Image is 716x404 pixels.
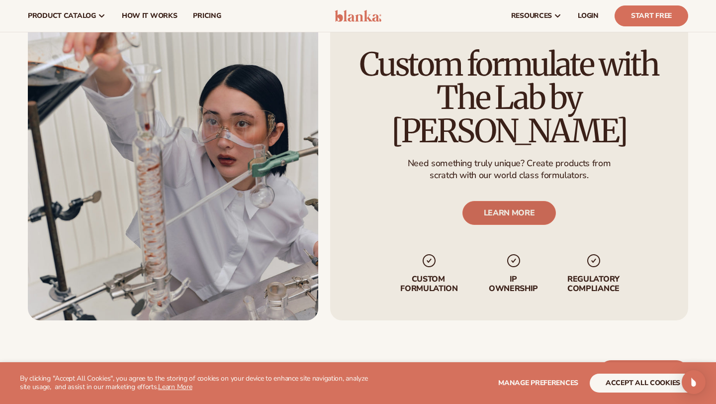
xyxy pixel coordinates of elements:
[20,375,374,392] p: By clicking "Accept All Cookies", you agree to the storing of cookies on your device to enhance s...
[28,361,425,383] h2: Join thousands of brands growing with Blanka
[599,360,688,384] a: Start free
[682,370,706,394] div: Open Intercom Messenger
[488,275,539,294] p: IP Ownership
[122,12,178,20] span: How It Works
[358,48,660,148] h2: Custom formulate with The Lab by [PERSON_NAME]
[506,253,522,269] img: checkmark_svg
[511,12,552,20] span: resources
[421,253,437,269] img: checkmark_svg
[567,275,621,294] p: regulatory compliance
[408,158,611,170] p: Need something truly unique? Create products from
[462,201,556,225] a: LEARN MORE
[590,374,696,393] button: accept all cookies
[193,12,221,20] span: pricing
[28,12,96,20] span: product catalog
[615,5,688,26] a: Start Free
[498,374,578,393] button: Manage preferences
[578,12,599,20] span: LOGIN
[586,253,602,269] img: checkmark_svg
[398,275,460,294] p: Custom formulation
[158,382,192,392] a: Learn More
[408,170,611,181] p: scratch with our world class formulators.
[28,21,318,320] img: Female scientist in chemistry lab.
[498,378,578,388] span: Manage preferences
[335,10,382,22] img: logo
